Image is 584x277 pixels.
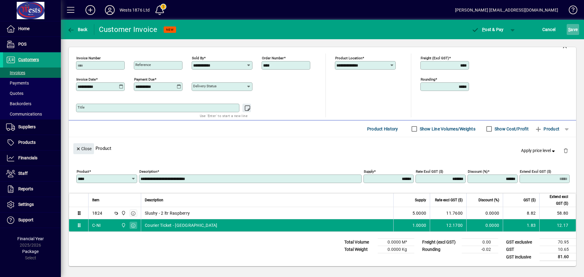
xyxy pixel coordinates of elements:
[6,70,25,75] span: Invoices
[200,112,248,119] mat-hint: Use 'Enter' to start a new line
[468,169,488,174] mat-label: Discount (%)
[469,24,507,35] button: Post & Pay
[421,56,449,60] mat-label: Freight (excl GST)
[3,182,61,197] a: Reports
[22,249,39,254] span: Package
[120,210,127,216] span: Wests Cordials
[540,253,576,261] td: 81.60
[100,5,120,16] button: Profile
[69,137,576,159] div: Product
[434,222,463,228] div: 12.1700
[419,126,475,132] label: Show Line Volumes/Weights
[421,77,435,81] mat-label: Rounding
[145,222,217,228] span: Courier Ticket - [GEOGRAPHIC_DATA]
[18,186,33,191] span: Reports
[81,5,100,16] button: Add
[6,112,42,116] span: Communications
[539,219,576,231] td: 12.17
[503,239,540,246] td: GST exclusive
[77,169,89,174] mat-label: Product
[18,57,39,62] span: Customers
[503,246,540,253] td: GST
[145,210,190,216] span: Slushy - 2 ltr Raspberry
[378,246,414,253] td: 0.0000 Kg
[3,166,61,181] a: Staff
[568,27,571,32] span: S
[503,219,539,231] td: 1.83
[543,193,568,207] span: Extend excl GST ($)
[532,123,562,134] button: Product
[558,148,573,153] app-page-header-button: Delete
[92,197,99,203] span: Item
[3,151,61,166] a: Financials
[412,210,426,216] span: 5.0000
[92,210,102,216] div: 1824
[6,101,31,106] span: Backorders
[542,25,556,34] span: Cancel
[18,140,36,145] span: Products
[466,207,503,219] td: 0.0000
[434,210,463,216] div: 11.7600
[76,144,92,154] span: Close
[18,26,30,31] span: Home
[462,239,498,246] td: 0.00
[415,197,426,203] span: Supply
[18,202,34,207] span: Settings
[541,24,557,35] button: Cancel
[262,56,284,60] mat-label: Order number
[3,197,61,212] a: Settings
[66,24,89,35] button: Back
[521,147,556,154] span: Apply price level
[73,143,94,154] button: Close
[192,56,204,60] mat-label: Sold by
[523,197,536,203] span: GST ($)
[17,236,44,241] span: Financial Year
[6,81,29,85] span: Payments
[367,124,398,134] span: Product History
[18,217,33,222] span: Support
[493,126,529,132] label: Show Cost/Profit
[3,135,61,150] a: Products
[99,25,158,34] div: Customer Invoice
[520,169,551,174] mat-label: Extend excl GST ($)
[3,213,61,228] a: Support
[558,143,573,158] button: Delete
[503,253,540,261] td: GST inclusive
[416,169,443,174] mat-label: Rate excl GST ($)
[3,78,61,88] a: Payments
[166,28,174,32] span: NEW
[365,123,401,134] button: Product History
[378,239,414,246] td: 0.0000 M³
[472,27,504,32] span: ost & Pay
[341,239,378,246] td: Total Volume
[18,42,26,47] span: POS
[419,246,462,253] td: Rounding
[92,222,101,228] div: C-NI
[76,56,101,60] mat-label: Invoice number
[18,124,36,129] span: Suppliers
[466,219,503,231] td: 0.0000
[78,105,85,109] mat-label: Title
[564,1,576,21] a: Knowledge Base
[482,27,485,32] span: P
[3,21,61,36] a: Home
[72,146,96,151] app-page-header-button: Close
[61,24,94,35] app-page-header-button: Back
[3,109,61,119] a: Communications
[76,77,96,81] mat-label: Invoice date
[364,169,374,174] mat-label: Supply
[519,145,559,156] button: Apply price level
[3,37,61,52] a: POS
[3,119,61,135] a: Suppliers
[120,5,150,15] div: Wests 1876 Ltd
[3,99,61,109] a: Backorders
[419,239,462,246] td: Freight (excl GST)
[139,169,157,174] mat-label: Description
[535,124,559,134] span: Product
[462,246,498,253] td: -0.02
[18,171,28,176] span: Staff
[412,222,426,228] span: 1.0000
[67,27,88,32] span: Back
[3,68,61,78] a: Invoices
[18,155,37,160] span: Financials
